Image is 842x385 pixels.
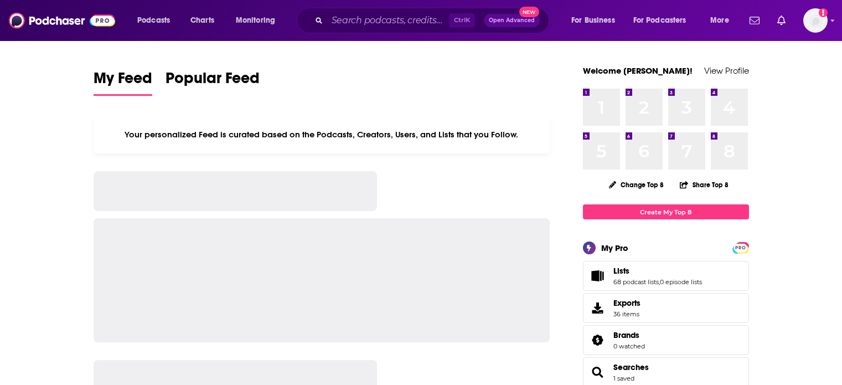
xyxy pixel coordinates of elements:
span: Ctrl K [449,13,475,28]
button: open menu [626,12,702,29]
a: 68 podcast lists [613,278,659,286]
span: PRO [734,244,747,252]
span: Open Advanced [489,18,535,23]
a: My Feed [94,69,152,96]
img: User Profile [803,8,828,33]
a: 1 saved [613,374,634,382]
span: , [659,278,660,286]
input: Search podcasts, credits, & more... [327,12,449,29]
span: Lists [613,266,629,276]
a: Lists [613,266,702,276]
a: 0 watched [613,342,645,350]
span: My Feed [94,69,152,94]
svg: Add a profile image [819,8,828,17]
span: Monitoring [236,13,275,28]
span: Popular Feed [166,69,260,94]
div: My Pro [601,243,628,253]
a: Show notifications dropdown [773,11,790,30]
a: Searches [587,365,609,380]
a: View Profile [704,65,749,76]
a: Show notifications dropdown [745,11,764,30]
a: Searches [613,362,649,372]
span: Charts [190,13,214,28]
button: Open AdvancedNew [484,14,540,27]
span: Podcasts [137,13,170,28]
button: open menu [130,12,184,29]
a: Create My Top 8 [583,204,749,219]
button: Share Top 8 [679,174,729,196]
span: More [710,13,729,28]
a: Lists [587,268,609,284]
img: Podchaser - Follow, Share and Rate Podcasts [9,10,115,31]
span: Exports [613,298,640,308]
a: Brands [587,332,609,348]
a: 0 episode lists [660,278,702,286]
span: For Podcasters [633,13,686,28]
button: open menu [228,12,290,29]
span: 36 items [613,310,640,318]
span: New [519,7,539,17]
div: Search podcasts, credits, & more... [307,8,560,33]
button: open menu [702,12,743,29]
a: Brands [613,330,645,340]
a: Popular Feed [166,69,260,96]
span: Brands [583,325,749,355]
a: Exports [583,293,749,323]
span: For Business [571,13,615,28]
a: Welcome [PERSON_NAME]! [583,65,693,76]
span: Logged in as NickG [803,8,828,33]
span: Brands [613,330,639,340]
div: Your personalized Feed is curated based on the Podcasts, Creators, Users, and Lists that you Follow. [94,116,550,153]
button: Show profile menu [803,8,828,33]
a: Charts [183,12,221,29]
span: Lists [583,261,749,291]
button: open menu [564,12,629,29]
span: Exports [587,300,609,316]
button: Change Top 8 [602,178,671,192]
a: PRO [734,243,747,251]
